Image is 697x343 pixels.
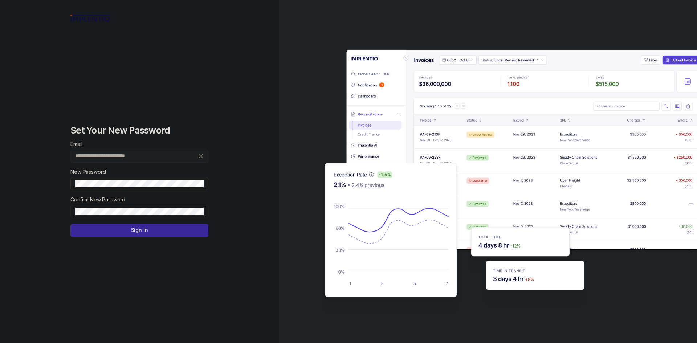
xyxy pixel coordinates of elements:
p: Sign In [131,226,148,234]
button: Sign In [70,224,208,237]
img: logo [70,15,110,22]
label: Email [70,140,82,148]
h3: Set Your New Password [70,124,208,136]
label: New Password [70,168,106,176]
label: Confirm New Password [70,196,125,203]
